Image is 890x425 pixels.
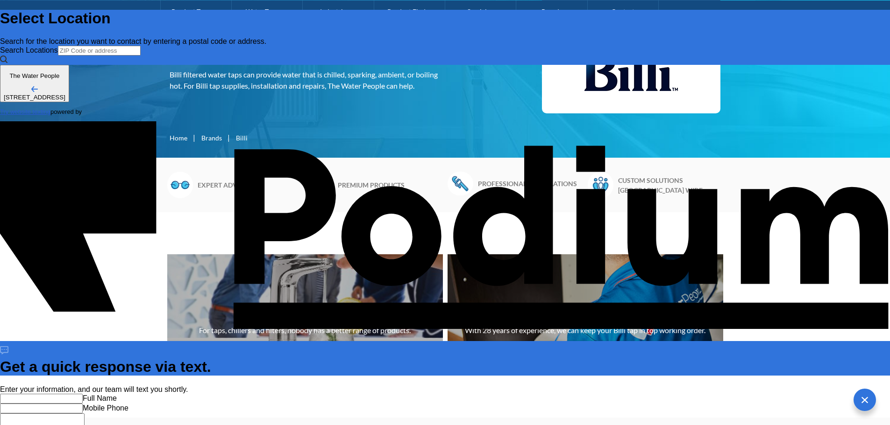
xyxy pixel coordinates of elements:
label: Mobile Phone [83,404,128,412]
label: Full Name [83,394,117,402]
iframe: podium webchat widget bubble [797,378,890,425]
div: [STREET_ADDRESS] [4,94,65,101]
p: The Water People [4,72,65,79]
span: powered by [50,108,82,115]
input: ZIP Code or address [58,46,141,56]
